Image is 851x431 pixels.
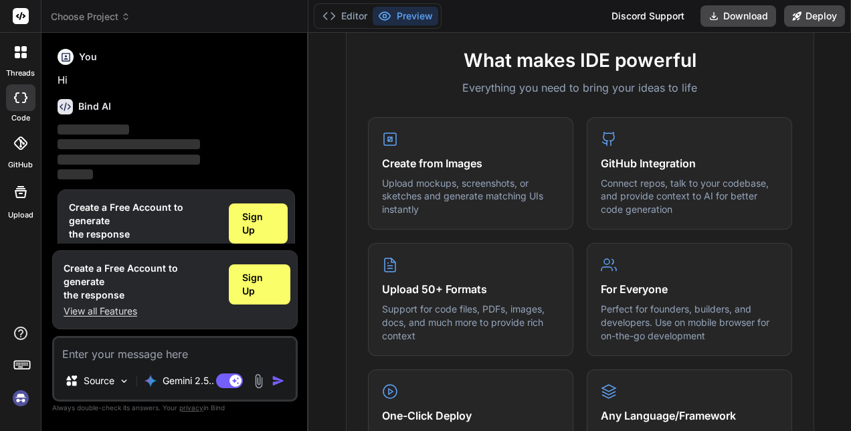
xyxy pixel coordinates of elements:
[601,177,778,216] p: Connect repos, talk to your codebase, and provide context to AI for better code generation
[242,210,275,237] span: Sign Up
[9,387,32,410] img: signin
[382,408,559,424] h4: One-Click Deploy
[382,303,559,342] p: Support for code files, PDFs, images, docs, and much more to provide rich context
[272,374,285,387] img: icon
[69,201,218,241] h1: Create a Free Account to generate the response
[382,281,559,297] h4: Upload 50+ Formats
[242,271,277,298] span: Sign Up
[784,5,845,27] button: Deploy
[69,244,218,257] p: View all Features
[58,155,200,165] span: ‌
[163,374,214,387] p: Gemini 2.5..
[251,373,266,389] img: attachment
[58,169,93,179] span: ‌
[382,155,559,171] h4: Create from Images
[601,408,778,424] h4: Any Language/Framework
[317,7,373,25] button: Editor
[58,124,129,135] span: ‌
[179,404,203,412] span: privacy
[700,5,776,27] button: Download
[51,10,130,23] span: Choose Project
[64,262,218,302] h1: Create a Free Account to generate the response
[52,402,298,414] p: Always double-check its answers. Your in Bind
[118,375,130,387] img: Pick Models
[8,209,33,221] label: Upload
[84,374,114,387] p: Source
[373,7,438,25] button: Preview
[601,303,778,342] p: Perfect for founders, builders, and developers. Use on mobile browser for on-the-go development
[144,374,157,387] img: Gemini 2.5 flash
[368,46,792,74] h2: What makes IDE powerful
[601,281,778,297] h4: For Everyone
[11,112,30,124] label: code
[603,5,692,27] div: Discord Support
[79,50,97,64] h6: You
[64,305,218,318] p: View all Features
[58,139,200,149] span: ‌
[368,80,792,96] p: Everything you need to bring your ideas to life
[78,100,111,113] h6: Bind AI
[8,159,33,171] label: GitHub
[58,73,295,88] p: Hi
[6,68,35,79] label: threads
[382,177,559,216] p: Upload mockups, screenshots, or sketches and generate matching UIs instantly
[601,155,778,171] h4: GitHub Integration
